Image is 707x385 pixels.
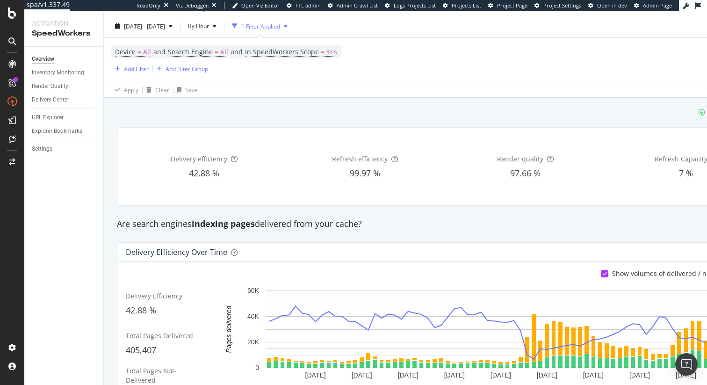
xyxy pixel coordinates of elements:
[32,81,97,91] a: Render Quality
[124,22,165,30] span: [DATE] - [DATE]
[32,68,84,78] div: Inventory Monitoring
[543,2,581,9] span: Project Settings
[111,63,149,74] button: Add Filter
[241,2,280,9] span: Open Viz Editor
[296,2,321,9] span: FTL admin
[352,372,372,379] text: [DATE]
[394,2,436,9] span: Logs Projects List
[153,47,166,56] span: and
[534,2,581,9] a: Project Settings
[676,372,696,379] text: [DATE]
[155,86,169,94] div: Clear
[228,19,291,34] button: 1 Filter Applied
[32,144,52,154] div: Settings
[241,22,280,30] div: 1 Filter Applied
[137,2,162,9] div: ReadOnly:
[634,2,672,9] a: Admin Page
[192,218,255,229] strong: indexing pages
[126,331,193,340] span: Total Pages Delivered
[332,154,388,163] span: Refresh efficiency
[32,28,96,39] div: SpeedWorkers
[32,19,96,28] div: Activation
[32,95,69,105] div: Delivery Center
[184,19,220,34] button: By Hour
[443,2,481,9] a: Projects List
[137,47,141,56] span: =
[220,45,228,58] span: All
[32,126,97,136] a: Explorer Bookmarks
[255,364,259,372] text: 0
[111,19,176,34] button: [DATE] - [DATE]
[444,372,465,379] text: [DATE]
[597,2,627,9] span: Open in dev
[32,95,97,105] a: Delivery Center
[32,113,97,123] a: URL Explorer
[232,2,280,9] a: Open Viz Editor
[245,47,319,56] span: In SpeedWorkers Scope
[126,344,156,356] span: 405,407
[643,2,672,9] span: Admin Page
[185,86,198,94] div: Save
[679,167,693,179] span: 7 %
[629,372,650,379] text: [DATE]
[488,2,527,9] a: Project Page
[173,82,198,97] button: Save
[675,353,698,376] div: Open Intercom Messenger
[350,167,380,179] span: 99.97 %
[189,167,219,179] span: 42.88 %
[32,144,97,154] a: Settings
[497,154,543,163] span: Render quality
[32,126,82,136] div: Explorer Bookmarks
[497,2,527,9] span: Project Page
[126,305,156,316] span: 42.88 %
[115,47,136,56] span: Device
[143,45,151,58] span: All
[124,65,149,73] div: Add Filter
[143,82,169,97] button: Clear
[247,339,260,346] text: 20K
[184,22,209,30] span: By Hour
[328,2,378,9] a: Admin Crawl List
[168,47,213,56] span: Search Engine
[452,2,481,9] span: Projects List
[398,372,418,379] text: [DATE]
[225,305,232,353] text: Pages delivered
[231,47,243,56] span: and
[326,45,337,58] span: Yes
[126,366,177,385] span: Total Pages Not-Delivered
[32,81,68,91] div: Render Quality
[287,2,321,9] a: FTL admin
[537,372,557,379] text: [DATE]
[247,313,260,320] text: 40K
[247,287,260,295] text: 60K
[305,372,326,379] text: [DATE]
[491,372,511,379] text: [DATE]
[510,167,541,179] span: 97.66 %
[153,63,208,74] button: Add Filter Group
[32,68,97,78] a: Inventory Monitoring
[583,372,604,379] text: [DATE]
[166,65,208,73] div: Add Filter Group
[32,54,97,64] a: Overview
[171,154,227,163] span: Delivery efficiency
[32,54,54,64] div: Overview
[126,247,227,257] div: Delivery Efficiency over time
[126,291,182,300] span: Delivery Efficiency
[215,47,218,56] span: =
[588,2,627,9] a: Open in dev
[176,2,209,9] div: Viz Debugger:
[321,47,325,56] span: =
[124,86,138,94] div: Apply
[32,113,64,123] div: URL Explorer
[385,2,436,9] a: Logs Projects List
[337,2,378,9] span: Admin Crawl List
[111,82,138,97] button: Apply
